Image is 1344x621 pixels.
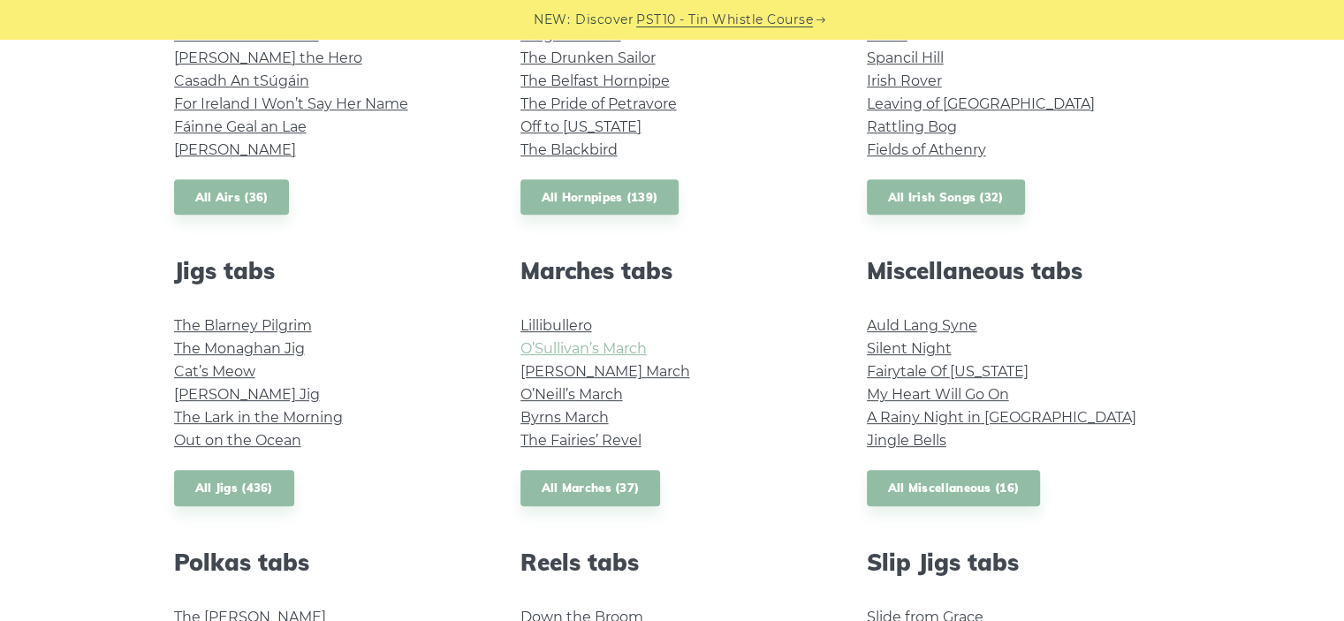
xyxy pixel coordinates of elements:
[520,95,677,112] a: The Pride of Petravore
[520,118,642,135] a: Off to [US_STATE]
[520,257,824,284] h2: Marches tabs
[174,141,296,158] a: [PERSON_NAME]
[867,432,946,449] a: Jingle Bells
[867,27,907,43] a: Grace
[520,72,670,89] a: The Belfast Hornpipe
[174,257,478,284] h2: Jigs tabs
[534,10,570,30] span: NEW:
[520,470,661,506] a: All Marches (37)
[867,179,1025,216] a: All Irish Songs (32)
[867,118,957,135] a: Rattling Bog
[867,257,1171,284] h2: Miscellaneous tabs
[867,549,1171,576] h2: Slip Jigs tabs
[867,141,986,158] a: Fields of Athenry
[520,317,592,334] a: Lillibullero
[867,95,1095,112] a: Leaving of [GEOGRAPHIC_DATA]
[174,72,309,89] a: Casadh An tSúgáin
[520,49,656,66] a: The Drunken Sailor
[520,340,647,357] a: O’Sullivan’s March
[174,49,362,66] a: [PERSON_NAME] the Hero
[520,409,609,426] a: Byrns March
[174,432,301,449] a: Out on the Ocean
[867,363,1029,380] a: Fairytale Of [US_STATE]
[174,386,320,403] a: [PERSON_NAME] Jig
[867,72,942,89] a: Irish Rover
[575,10,634,30] span: Discover
[174,363,255,380] a: Cat’s Meow
[174,27,319,43] a: Lonesome Boatman
[636,10,813,30] a: PST10 - Tin Whistle Course
[174,317,312,334] a: The Blarney Pilgrim
[520,432,642,449] a: The Fairies’ Revel
[174,118,307,135] a: Fáinne Geal an Lae
[174,340,305,357] a: The Monaghan Jig
[174,95,408,112] a: For Ireland I Won’t Say Her Name
[520,179,680,216] a: All Hornpipes (139)
[867,470,1041,506] a: All Miscellaneous (16)
[174,549,478,576] h2: Polkas tabs
[867,409,1136,426] a: A Rainy Night in [GEOGRAPHIC_DATA]
[174,409,343,426] a: The Lark in the Morning
[520,27,621,43] a: King Of Fairies
[867,340,952,357] a: Silent Night
[174,179,290,216] a: All Airs (36)
[867,49,944,66] a: Spancil Hill
[520,386,623,403] a: O’Neill’s March
[520,549,824,576] h2: Reels tabs
[174,470,294,506] a: All Jigs (436)
[867,317,977,334] a: Auld Lang Syne
[867,386,1009,403] a: My Heart Will Go On
[520,363,690,380] a: [PERSON_NAME] March
[520,141,618,158] a: The Blackbird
